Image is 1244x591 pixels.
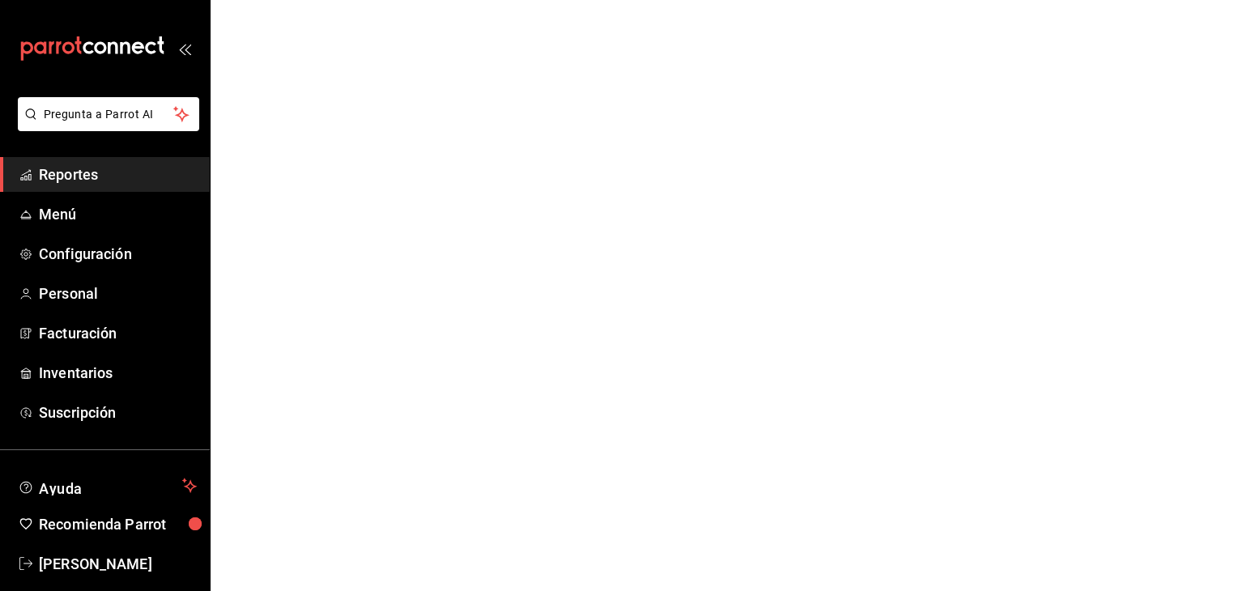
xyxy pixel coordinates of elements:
[39,322,197,344] span: Facturación
[18,97,199,131] button: Pregunta a Parrot AI
[39,402,197,423] span: Suscripción
[39,476,176,495] span: Ayuda
[39,513,197,535] span: Recomienda Parrot
[39,164,197,185] span: Reportes
[39,203,197,225] span: Menú
[11,117,199,134] a: Pregunta a Parrot AI
[39,553,197,575] span: [PERSON_NAME]
[178,42,191,55] button: open_drawer_menu
[39,283,197,304] span: Personal
[39,243,197,265] span: Configuración
[44,106,174,123] span: Pregunta a Parrot AI
[39,362,197,384] span: Inventarios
